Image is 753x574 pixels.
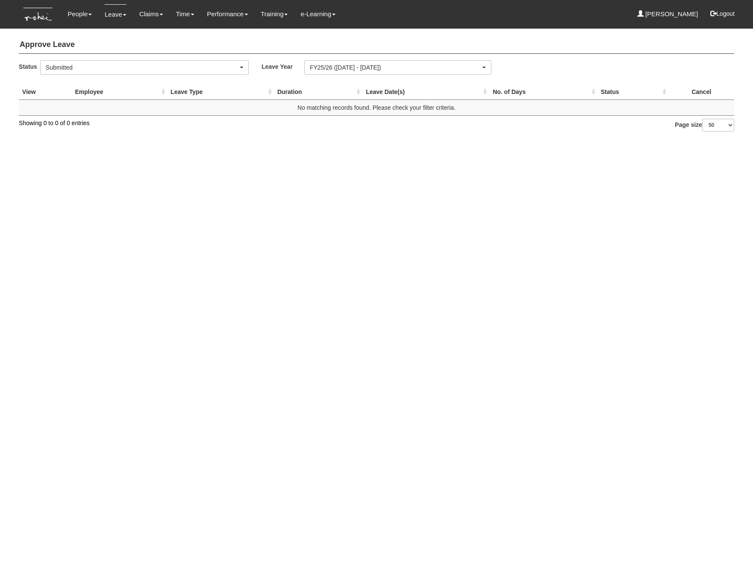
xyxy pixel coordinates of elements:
[176,4,194,24] a: Time
[19,84,72,100] th: View
[675,119,734,132] label: Page size
[489,84,597,100] th: No. of Days : activate to sort column ascending
[19,36,734,54] h4: Approve Leave
[310,63,481,72] div: FY25/26 ([DATE] - [DATE])
[301,4,336,24] a: e-Learning
[40,60,249,75] button: Submitted
[167,84,274,100] th: Leave Type : activate to sort column ascending
[19,60,40,73] label: Status
[274,84,363,100] th: Duration : activate to sort column ascending
[304,60,492,75] button: FY25/26 ([DATE] - [DATE])
[637,4,698,24] a: [PERSON_NAME]
[702,119,734,132] select: Page size
[598,84,669,100] th: Status : activate to sort column ascending
[668,84,734,100] th: Cancel
[19,100,734,115] td: No matching records found. Please check your filter criteria.
[262,60,304,73] label: Leave Year
[362,84,489,100] th: Leave Date(s) : activate to sort column ascending
[704,3,741,24] button: Logout
[207,4,248,24] a: Performance
[139,4,163,24] a: Claims
[68,4,92,24] a: People
[72,84,167,100] th: Employee : activate to sort column ascending
[105,4,126,24] a: Leave
[46,63,238,72] div: Submitted
[261,4,288,24] a: Training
